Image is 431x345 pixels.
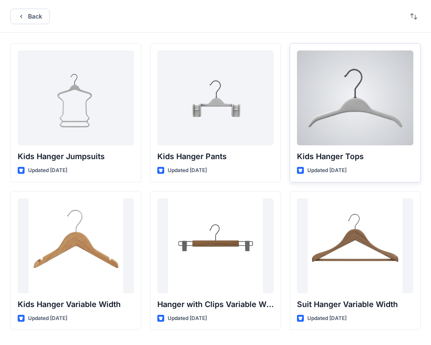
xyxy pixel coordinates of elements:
[28,166,67,175] p: Updated [DATE]
[157,50,274,145] a: Kids Hanger Pants
[307,166,347,175] p: Updated [DATE]
[168,314,207,323] p: Updated [DATE]
[168,166,207,175] p: Updated [DATE]
[157,151,274,163] p: Kids Hanger Pants
[157,198,274,293] a: Hanger with Clips Variable Width
[297,298,413,310] p: Suit Hanger Variable Width
[297,50,413,145] a: Kids Hanger Tops
[18,50,134,145] a: Kids Hanger Jumpsuits
[28,314,67,323] p: Updated [DATE]
[297,151,413,163] p: Kids Hanger Tops
[297,198,413,293] a: Suit Hanger Variable Width
[18,298,134,310] p: Kids Hanger Variable Width
[10,9,50,24] button: Back
[307,314,347,323] p: Updated [DATE]
[157,298,274,310] p: Hanger with Clips Variable Width
[18,151,134,163] p: Kids Hanger Jumpsuits
[18,198,134,293] a: Kids Hanger Variable Width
